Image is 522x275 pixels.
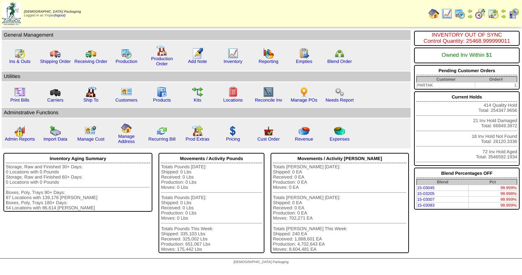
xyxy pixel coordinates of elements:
[334,126,345,136] img: pie_chart2.png
[6,154,150,163] div: Inventory Aging Summary
[468,179,517,185] th: Pct
[468,191,517,197] td: 99.998%
[148,136,175,142] a: Recurring Bill
[77,136,104,142] a: Manage Cust
[475,77,517,82] th: Order#
[334,48,345,59] img: network.png
[40,59,71,64] a: Shipping Order
[416,66,517,75] div: Pending Customer Orders
[192,87,203,97] img: workflow.gif
[330,136,350,142] a: Expenses
[194,97,201,103] a: Kits
[85,126,97,136] img: managecust.png
[161,164,262,252] div: Totals Pounds [DATE]: Shipped: 0 Lbs Received: 0 Lbs Production: 0 Lbs Moves: 0 Lbs Totals Pounds...
[255,97,282,103] a: Reconcile Inv
[417,203,435,208] a: 15-03083
[441,8,452,19] img: line_graph.gif
[2,71,411,81] td: Utilities
[50,87,61,97] img: truck3.gif
[467,8,473,14] img: arrowleft.gif
[9,59,30,64] a: Ins & Outs
[54,14,66,17] a: (logout)
[417,191,435,196] a: 15-03205
[488,8,499,19] img: calendarinout.gif
[273,154,407,163] div: Movements / Activity [PERSON_NAME]
[24,10,81,14] span: [DEMOGRAPHIC_DATA] Packaging
[416,32,517,44] div: INVENTORY OUT OF SYNC Control Quantity: 25468.999999011
[501,14,506,19] img: arrowright.gif
[417,197,435,202] a: 15-03007
[224,59,243,64] a: Inventory
[417,179,469,185] th: Blend
[454,8,465,19] img: calendarprod.gif
[327,59,352,64] a: Blend Order
[118,134,135,144] a: Manage Address
[24,10,81,17] span: Logged in as Yrojas
[233,260,288,264] span: [DEMOGRAPHIC_DATA] Packaging
[156,45,167,56] img: factory.gif
[14,87,25,97] img: invoice2.gif
[508,8,519,19] img: calendarcustomer.gif
[50,48,61,59] img: truck.gif
[299,87,310,97] img: po.png
[14,48,25,59] img: calendarinout.gif
[121,48,132,59] img: calendarprod.gif
[326,97,354,103] a: Needs Report
[259,59,278,64] a: Reporting
[153,97,171,103] a: Products
[2,108,411,118] td: Adminstrative Functions
[228,87,238,97] img: locations.gif
[468,202,517,208] td: 99.999%
[186,136,209,142] a: Prod Extras
[192,126,203,136] img: prodextras.gif
[475,82,517,88] td: 1
[188,59,207,64] a: Add Note
[115,59,137,64] a: Production
[428,8,439,19] img: home.gif
[334,87,345,97] img: workflow.png
[263,48,274,59] img: graph.gif
[83,97,98,103] a: Ship To
[85,87,96,97] img: factory2.gif
[43,136,67,142] a: Import Data
[468,197,517,202] td: 99.999%
[501,8,506,14] img: arrowleft.gif
[151,56,173,66] a: Production Order
[161,154,262,163] div: Movements / Activity Pounds
[416,169,517,178] div: Blend Percentages OFF
[296,59,312,64] a: Empties
[417,82,475,88] td: PARTAK
[299,126,310,136] img: pie_chart.png
[74,59,107,64] a: Receiving Order
[2,30,411,40] td: General Management
[85,48,96,59] img: truck2.gif
[2,2,21,25] img: zoroco-logo-small.webp
[156,126,167,136] img: reconcile.gif
[273,164,407,252] div: Totals [PERSON_NAME] [DATE]: Shipped: 0 EA Received: 0 EA Production: 0 EA Moves: 0 EA Totals [PE...
[414,91,520,166] div: 414 Quality Hold Total: 254347.9656 21 Inv Hold Damaged Total: 66849.3972 18 Inv Hold Not Found T...
[468,185,517,191] td: 99.999%
[475,8,486,19] img: calendarblend.gif
[416,49,517,62] div: Owned Inv Within $1
[192,48,203,59] img: orders.gif
[416,93,517,102] div: Current Holds
[257,136,279,142] a: Cust Order
[121,87,132,97] img: customers.gif
[115,97,137,103] a: Customers
[228,126,238,136] img: dollar.gif
[14,126,25,136] img: graph2.png
[223,97,243,103] a: Locations
[417,185,435,190] a: 15-03045
[6,164,150,210] div: Storage, Raw and Finished 30+ Days: 0 Locations with 0 Pounds Storage, Raw and Finished 60+ Days:...
[121,123,132,134] img: home.gif
[10,97,29,103] a: Print Bills
[5,136,35,142] a: Admin Reports
[50,126,61,136] img: import.gif
[156,87,167,97] img: cabinet.gif
[263,126,274,136] img: cust_order.png
[291,97,317,103] a: Manage POs
[47,97,63,103] a: Carriers
[228,48,238,59] img: line_graph.gif
[226,136,240,142] a: Pricing
[299,48,310,59] img: workorder.gif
